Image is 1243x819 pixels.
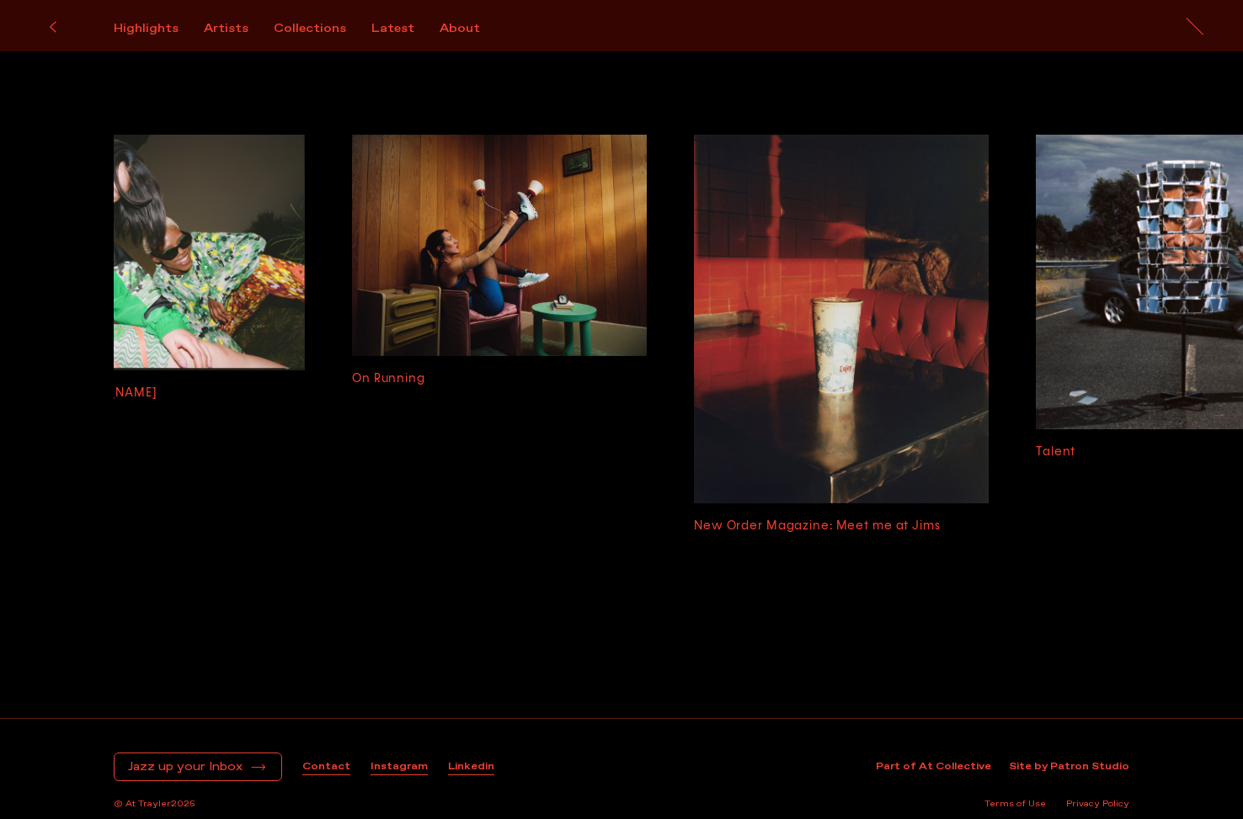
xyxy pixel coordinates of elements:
button: About [440,21,505,36]
a: Linkedin [448,760,494,774]
span: Jazz up your Inbox [128,760,243,774]
span: © At Trayler 2025 [114,798,195,811]
button: Jazz up your Inbox [128,760,268,774]
button: Latest [371,21,440,36]
a: New Order Magazine: Meet me at Jims [694,135,989,609]
div: Artists [204,21,248,36]
a: Adidas [PERSON_NAME] [10,135,305,609]
a: Privacy Policy [1066,798,1129,811]
a: Site by Patron Studio [1009,760,1129,774]
button: Artists [204,21,274,36]
a: Part of At Collective [876,760,991,774]
button: Highlights [114,21,204,36]
a: Contact [302,760,350,774]
div: Highlights [114,21,179,36]
div: Collections [274,21,346,36]
div: Latest [371,21,414,36]
a: On Running [352,135,647,609]
button: Collections [274,21,371,36]
a: Terms of Use [984,798,1046,811]
div: About [440,21,480,36]
h3: On Running [352,370,647,388]
h3: New Order Magazine: Meet me at Jims [694,517,989,535]
h3: Adidas [PERSON_NAME] [10,384,305,402]
a: Instagram [371,760,428,774]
